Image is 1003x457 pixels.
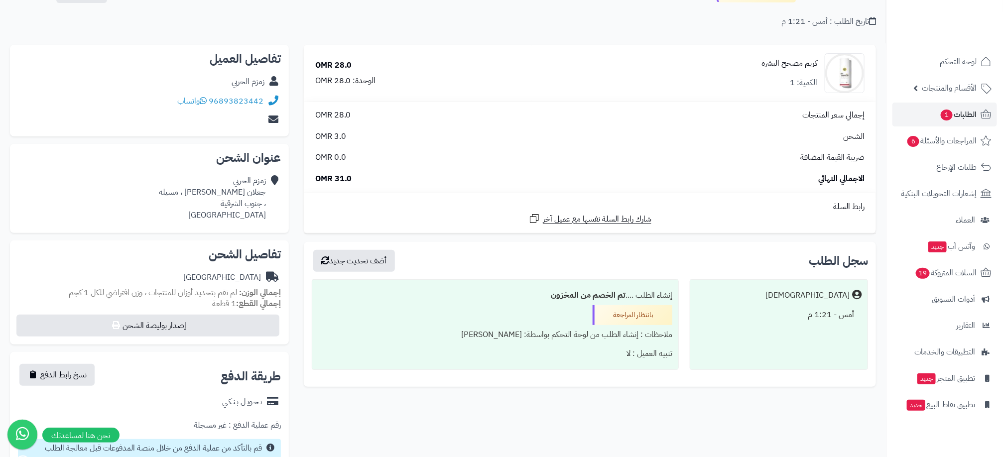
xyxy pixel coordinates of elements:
[209,95,263,107] a: 96893823442
[222,396,262,408] div: تـحـويـل بـنـكـي
[315,173,352,185] span: 31.0 OMR
[593,305,672,325] div: بانتظار المراجعة
[892,208,997,232] a: العملاء
[932,292,975,306] span: أدوات التسويق
[696,305,862,325] div: أمس - 1:21 م
[551,289,626,301] b: تم الخصم من المخزون
[177,95,207,107] a: واتساب
[892,314,997,338] a: التقارير
[892,234,997,258] a: وآتس آبجديد
[318,286,672,305] div: إنشاء الطلب ....
[315,75,376,87] div: الوحدة: 28.0 OMR
[936,160,977,174] span: طلبات الإرجاع
[956,213,975,227] span: العملاء
[907,400,925,411] span: جديد
[892,155,997,179] a: طلبات الإرجاع
[892,129,997,153] a: المراجعات والأسئلة6
[892,103,997,126] a: الطلبات1
[916,371,975,385] span: تطبيق المتجر
[69,287,237,299] span: لم تقم بتحديد أوزان للمنتجات ، وزن افتراضي للكل 1 كجم
[315,131,346,142] span: 3.0 OMR
[914,345,975,359] span: التطبيقات والخدمات
[802,110,865,121] span: إجمالي سعر المنتجات
[45,442,262,454] small: قم بالتأكد من عملية الدفع من خلال منصة المدفوعات قبل معالجة الطلب
[18,248,281,260] h2: تفاصيل الشحن
[927,239,975,253] span: وآتس آب
[956,319,975,333] span: التقارير
[313,250,395,272] button: أضف تحديث جديد
[528,213,651,225] a: شارك رابط السلة نفسها مع عميل آخر
[892,366,997,390] a: تطبيق المتجرجديد
[922,81,977,95] span: الأقسام والمنتجات
[318,325,672,344] div: ملاحظات : إنشاء الطلب من لوحة التحكم بواسطة: [PERSON_NAME]
[16,315,279,337] button: إصدار بوليصة الشحن
[906,134,977,148] span: المراجعات والأسئلة
[183,272,261,283] div: [GEOGRAPHIC_DATA]
[159,175,266,221] div: زمزم الحربي جعلان [PERSON_NAME] ، مسيله ، جنوب الشرقية [GEOGRAPHIC_DATA]
[892,182,997,206] a: إشعارات التحويلات البنكية
[781,16,876,27] div: تاريخ الطلب : أمس - 1:21 م
[907,136,919,147] span: 6
[892,287,997,311] a: أدوات التسويق
[18,53,281,65] h2: تفاصيل العميل
[315,110,351,121] span: 28.0 OMR
[315,60,352,71] div: 28.0 OMR
[818,173,865,185] span: الاجمالي النهائي
[318,344,672,363] div: تنبيه العميل : لا
[236,298,281,310] strong: إجمالي القطع:
[19,364,95,386] button: نسخ رابط الدفع
[940,55,977,69] span: لوحة التحكم
[212,298,281,310] small: 1 قطعة
[809,255,868,267] h3: سجل الطلب
[940,108,977,121] span: الطلبات
[315,152,346,163] span: 0.0 OMR
[892,50,997,74] a: لوحة التحكم
[308,201,872,213] div: رابط السلة
[18,152,281,164] h2: عنوان الشحن
[928,241,947,252] span: جديد
[915,266,977,280] span: السلات المتروكة
[221,370,281,382] h2: طريقة الدفع
[825,53,864,93] img: 1739574034-cm4q23r2z0e1f01kldwat3g4p__D9_83_D8_B1_D9_8A_D9_85__D9_85_D8_B5_D8_AD_D8_AD__D8_A7_D9_...
[790,77,817,89] div: الكمية: 1
[194,420,281,431] div: رقم عملية الدفع : غير مسجلة
[239,287,281,299] strong: إجمالي الوزن:
[543,214,651,225] span: شارك رابط السلة نفسها مع عميل آخر
[917,373,936,384] span: جديد
[941,110,953,120] span: 1
[892,261,997,285] a: السلات المتروكة19
[843,131,865,142] span: الشحن
[800,152,865,163] span: ضريبة القيمة المضافة
[761,58,817,69] a: كريم مصحح البشرة
[906,398,975,412] span: تطبيق نقاط البيع
[765,290,850,301] div: [DEMOGRAPHIC_DATA]
[901,187,977,201] span: إشعارات التحويلات البنكية
[40,369,87,381] span: نسخ رابط الدفع
[892,393,997,417] a: تطبيق نقاط البيعجديد
[916,268,930,279] span: 19
[232,76,264,88] div: زمزم الحربي
[892,340,997,364] a: التطبيقات والخدمات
